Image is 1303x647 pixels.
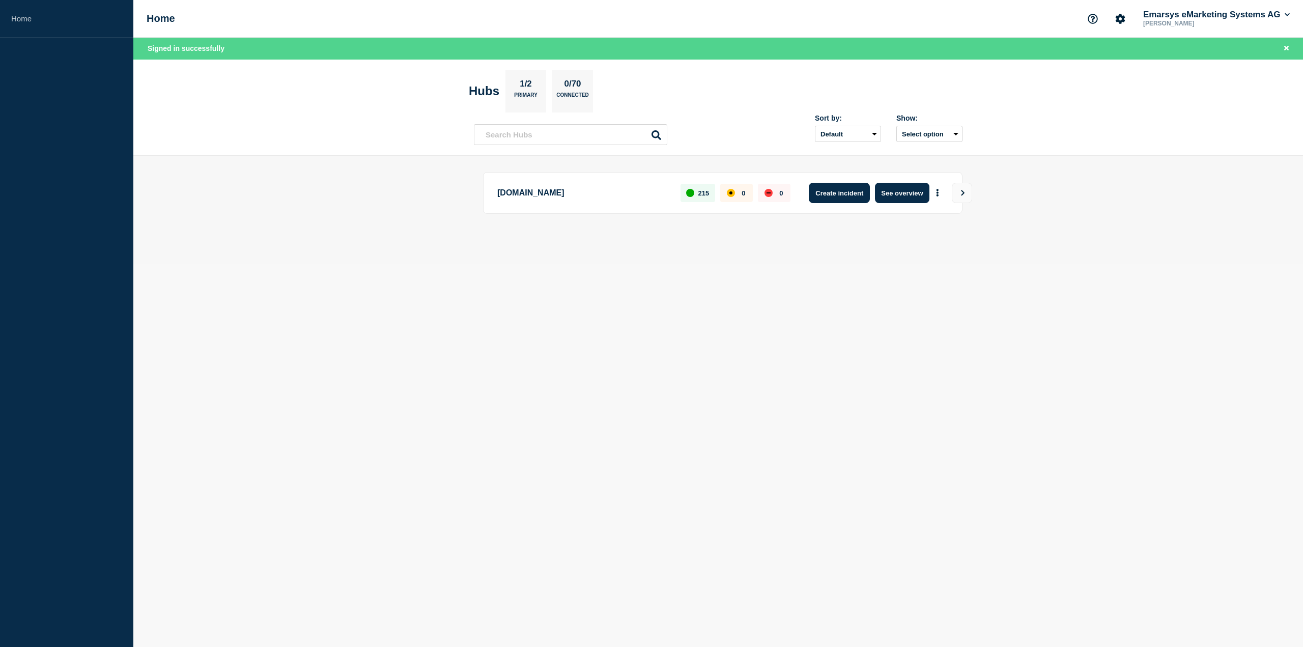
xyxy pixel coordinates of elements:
p: Primary [514,92,537,103]
div: down [764,189,773,197]
p: 215 [698,189,710,197]
h1: Home [147,13,175,24]
button: View [952,183,972,203]
button: Account settings [1110,8,1131,30]
p: 1/2 [516,79,536,92]
input: Search Hubs [474,124,667,145]
button: Emarsys eMarketing Systems AG [1141,10,1292,20]
div: Show: [896,114,962,122]
p: Connected [556,92,588,103]
p: 0 [742,189,745,197]
div: Sort by: [815,114,881,122]
button: More actions [931,184,944,203]
p: [PERSON_NAME] [1141,20,1247,27]
p: 0 [779,189,783,197]
button: See overview [875,183,929,203]
button: Support [1082,8,1103,30]
button: Create incident [809,183,870,203]
div: affected [727,189,735,197]
p: [DOMAIN_NAME] [497,183,669,203]
select: Sort by [815,126,881,142]
button: Select option [896,126,962,142]
div: up [686,189,694,197]
span: Signed in successfully [148,44,224,52]
h2: Hubs [469,84,499,98]
button: Close banner [1280,43,1293,54]
p: 0/70 [560,79,585,92]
